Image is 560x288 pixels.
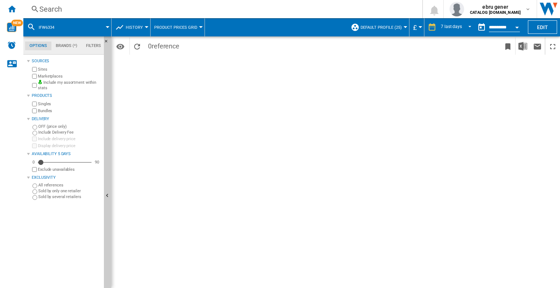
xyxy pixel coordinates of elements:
[25,42,51,50] md-tab-item: Options
[152,42,179,50] span: reference
[32,116,101,122] div: Delivery
[38,124,101,129] label: OFF (price only)
[32,195,37,200] input: Sold by several retailers
[32,67,37,72] input: Sites
[113,40,128,53] button: Options
[32,74,37,79] input: Marketplaces
[38,143,101,149] label: Display delivery price
[27,18,108,36] div: ifw6334
[32,58,101,64] div: Sources
[450,2,464,16] img: profile.jpg
[413,24,417,31] span: £
[38,182,101,188] label: All references
[470,10,521,15] b: CATALOG [DOMAIN_NAME]
[361,18,405,36] button: Default profile (25)
[38,80,101,91] label: Include my assortment within stats
[440,21,474,33] md-select: REPORTS.WIZARD.STEPS.REPORT.STEPS.REPORT_OPTIONS.PERIOD: 7 last days
[38,101,101,107] label: Singles
[351,18,405,36] div: Default profile (25)
[32,184,37,188] input: All references
[126,25,143,30] span: History
[154,18,201,36] button: Product prices grid
[7,41,16,50] img: alerts-logo.svg
[82,42,105,50] md-tab-item: Filters
[38,130,101,135] label: Include Delivery Fee
[32,131,37,135] input: Include Delivery Fee
[126,18,147,36] button: History
[93,159,101,165] div: 90
[32,137,37,141] input: Include delivery price
[470,3,521,11] span: ebru gener
[39,25,54,30] span: ifw6334
[474,20,489,35] button: md-calendar
[38,194,101,200] label: Sold by several retailers
[361,25,402,30] span: Default profile (25)
[32,151,101,157] div: Availability 5 Days
[115,18,147,36] div: History
[11,20,23,26] span: NEW
[38,108,101,114] label: Bundles
[38,167,101,172] label: Exclude unavailables
[51,42,82,50] md-tab-item: Brands (*)
[409,18,424,36] md-menu: Currency
[32,143,37,148] input: Display delivery price
[32,175,101,181] div: Exclusivity
[38,159,92,166] md-slider: Availability
[413,18,420,36] button: £
[32,167,37,172] input: Display delivery price
[32,125,37,130] input: OFF (price only)
[39,4,403,14] div: Search
[154,25,197,30] span: Product prices grid
[528,20,557,34] button: Edit
[518,42,527,51] img: excel-24x24.png
[7,23,16,32] img: wise-card.svg
[38,74,101,79] label: Marketplaces
[38,136,101,142] label: Include delivery price
[516,38,530,55] button: Download in Excel
[38,188,101,194] label: Sold by only one retailer
[32,81,37,90] input: Include my assortment within stats
[32,109,37,113] input: Bundles
[38,80,42,84] img: mysite-bg-18x18.png
[530,38,545,55] button: Send this report by email
[510,20,524,33] button: Open calendar
[32,93,101,99] div: Products
[545,38,560,55] button: Maximize
[501,38,515,55] button: Bookmark this report
[104,36,113,50] button: Hide
[144,38,183,53] span: 0
[39,18,62,36] button: ifw6334
[441,24,462,29] div: 7 last days
[130,38,144,55] button: Reload
[32,189,37,194] input: Sold by only one retailer
[38,67,101,72] label: Sites
[32,102,37,106] input: Singles
[31,159,36,165] div: 0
